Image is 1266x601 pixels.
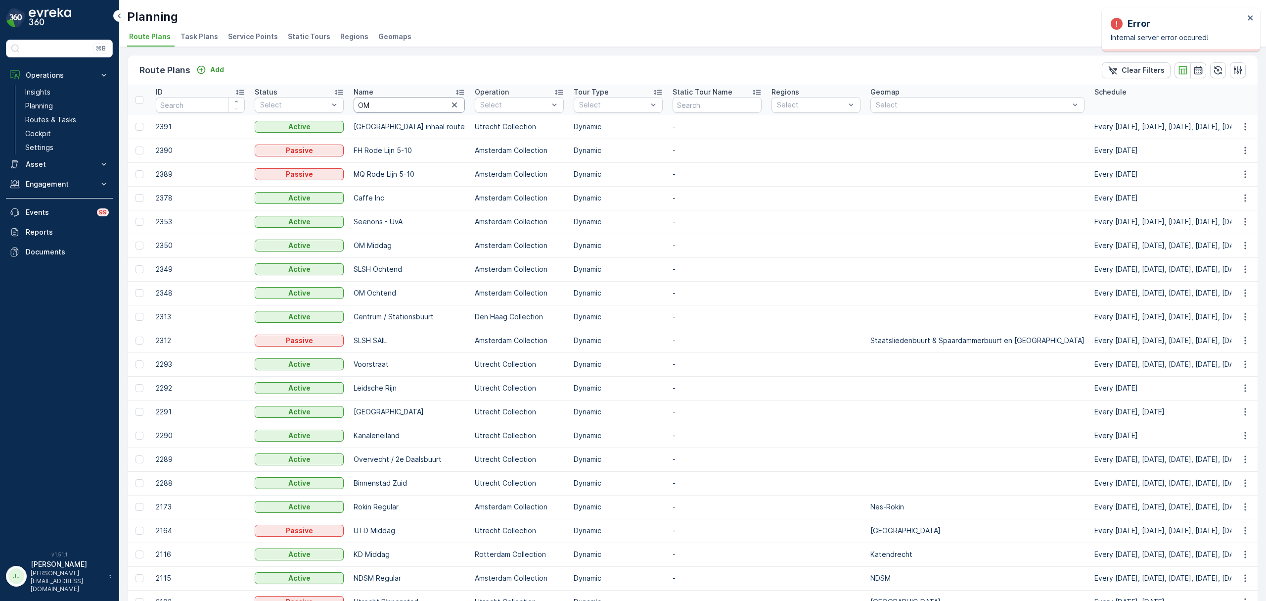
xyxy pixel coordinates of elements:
[255,192,344,204] button: Active
[21,113,113,127] a: Routes & Tasks
[156,359,245,369] p: 2293
[354,383,465,393] p: Leidsche Rijn
[574,312,663,322] p: Dynamic
[354,288,465,298] p: OM Ochtend
[136,527,143,535] div: Toggle Row Selected
[156,478,245,488] p: 2288
[475,336,564,346] p: Amsterdam Collection
[870,550,1085,559] p: Katendrecht
[136,123,143,131] div: Toggle Row Selected
[288,407,311,417] p: Active
[156,431,245,441] p: 2290
[6,65,113,85] button: Operations
[136,194,143,202] div: Toggle Row Selected
[21,127,113,141] a: Cockpit
[777,100,845,110] p: Select
[139,63,190,77] p: Route Plans
[25,87,50,97] p: Insights
[156,87,163,97] p: ID
[181,32,218,42] span: Task Plans
[475,407,564,417] p: Utrecht Collection
[288,431,311,441] p: Active
[6,551,113,557] span: v 1.51.1
[255,168,344,180] button: Passive
[354,169,465,179] p: MQ Rode Lijn 5-10
[475,383,564,393] p: Utrecht Collection
[480,100,548,110] p: Select
[26,159,93,169] p: Asset
[255,382,344,394] button: Active
[354,550,465,559] p: KD Middag
[475,454,564,464] p: Utrecht Collection
[255,406,344,418] button: Active
[255,477,344,489] button: Active
[475,573,564,583] p: Amsterdam Collection
[129,32,171,42] span: Route Plans
[673,312,762,322] p: -
[673,526,762,536] p: -
[574,526,663,536] p: Dynamic
[21,141,113,154] a: Settings
[136,313,143,321] div: Toggle Row Selected
[354,502,465,512] p: Rokin Regular
[21,99,113,113] a: Planning
[475,288,564,298] p: Amsterdam Collection
[673,97,762,113] input: Search
[255,87,277,97] p: Status
[288,550,311,559] p: Active
[673,146,762,155] p: -
[156,193,245,203] p: 2378
[96,45,106,52] p: ⌘B
[354,146,465,155] p: FH Rode Lijn 5-10
[286,146,313,155] p: Passive
[255,430,344,442] button: Active
[574,454,663,464] p: Dynamic
[255,121,344,133] button: Active
[286,169,313,179] p: Passive
[354,312,465,322] p: Centrum / Stationsbuurt
[255,525,344,537] button: Passive
[673,383,762,393] p: -
[288,241,311,250] p: Active
[673,573,762,583] p: -
[574,169,663,179] p: Dynamic
[26,227,109,237] p: Reports
[354,264,465,274] p: SLSH Ochtend
[21,85,113,99] a: Insights
[354,454,465,464] p: Overvecht / 2e Daalsbuurt
[574,146,663,155] p: Dynamic
[574,336,663,346] p: Dynamic
[579,100,647,110] p: Select
[255,501,344,513] button: Active
[870,87,900,97] p: Geomap
[673,288,762,298] p: -
[136,551,143,558] div: Toggle Row Selected
[574,383,663,393] p: Dynamic
[288,454,311,464] p: Active
[475,478,564,488] p: Utrecht Collection
[286,526,313,536] p: Passive
[673,550,762,559] p: -
[156,169,245,179] p: 2389
[6,202,113,222] a: Events99
[574,87,609,97] p: Tour Type
[136,170,143,178] div: Toggle Row Selected
[354,241,465,250] p: OM Middag
[574,502,663,512] p: Dynamic
[574,573,663,583] p: Dynamic
[255,358,344,370] button: Active
[288,312,311,322] p: Active
[26,70,93,80] p: Operations
[673,454,762,464] p: -
[136,360,143,368] div: Toggle Row Selected
[354,217,465,227] p: Seenons - UvA
[354,407,465,417] p: [GEOGRAPHIC_DATA]
[475,241,564,250] p: Amsterdam Collection
[673,407,762,417] p: -
[25,143,53,152] p: Settings
[6,222,113,242] a: Reports
[6,154,113,174] button: Asset
[156,502,245,512] p: 2173
[354,97,465,113] input: Search
[136,503,143,511] div: Toggle Row Selected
